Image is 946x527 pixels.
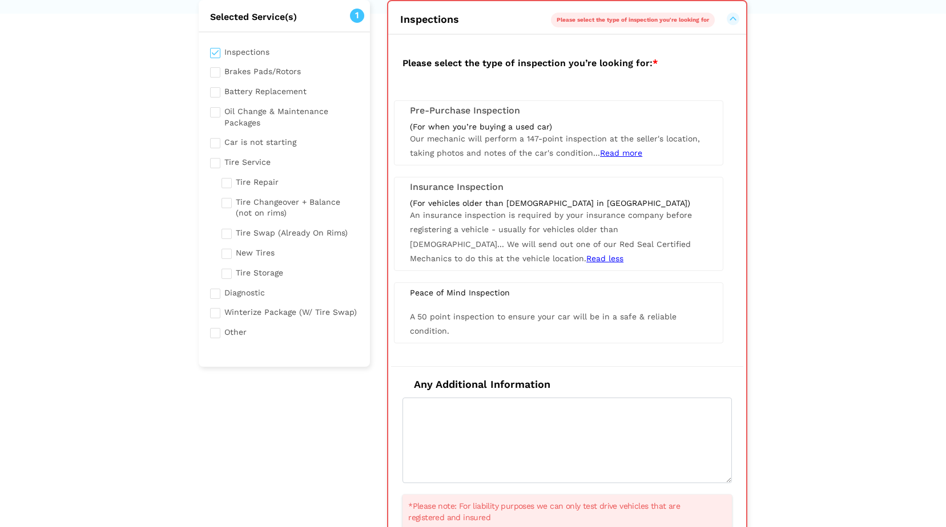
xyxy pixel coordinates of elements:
[401,287,716,298] div: Peace of Mind Inspection
[600,148,642,157] span: Read more
[199,11,371,23] h2: Selected Service(s)
[391,46,743,78] h2: Please select the type of inspection you’re looking for:
[350,9,364,23] span: 1
[410,312,677,335] span: A 50 point inspection to ensure your car will be in a safe & reliable condition.
[410,240,691,263] span: We will send out one of our Red Seal Certified Mechanics to do this at the vehicle location.
[410,121,707,132] div: (For when you’re buying a used car)
[402,378,732,391] h4: Any Additional Information
[586,254,623,263] span: Read less
[410,210,692,263] span: An insurance inspection is required by your insurance company before registering a vehicle - usua...
[408,500,712,523] span: *Please note: For liability purposes we can only test drive vehicles that are registered and insured
[410,134,700,157] span: Our mechanic will perform a 147-point inspection at the seller's location, taking photos and note...
[410,182,707,192] h3: Insurance Inspection
[410,198,707,208] div: (For vehicles older than [DEMOGRAPHIC_DATA] in [GEOGRAPHIC_DATA])
[400,13,735,26] button: Inspections Please select the type of inspection you're looking for
[557,17,709,23] span: Please select the type of inspection you're looking for
[410,106,707,116] h3: Pre-Purchase Inspection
